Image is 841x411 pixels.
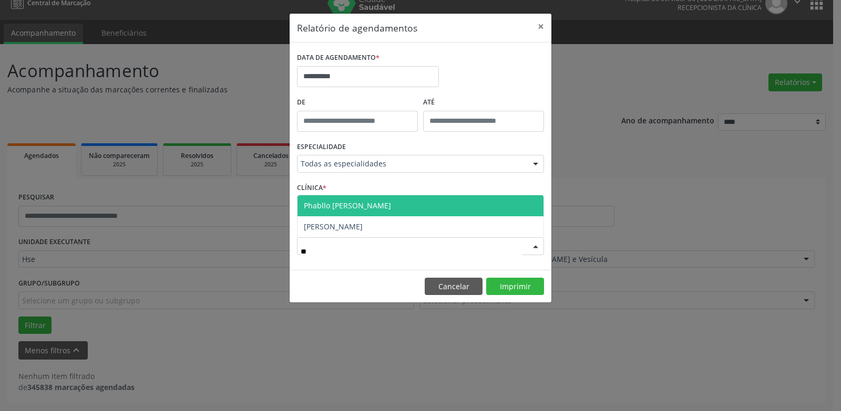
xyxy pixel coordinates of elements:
label: De [297,94,418,111]
span: Phabllo [PERSON_NAME] [304,201,391,210]
label: ESPECIALIDADE [297,139,346,155]
span: [PERSON_NAME] [304,222,363,231]
label: DATA DE AGENDAMENTO [297,50,380,66]
button: Close [530,14,551,39]
label: ATÉ [423,94,544,111]
button: Imprimir [486,278,544,296]
button: Cancelar [425,278,483,296]
label: CLÍNICA [297,180,326,196]
span: Todas as especialidades [301,159,522,169]
h5: Relatório de agendamentos [297,21,417,35]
